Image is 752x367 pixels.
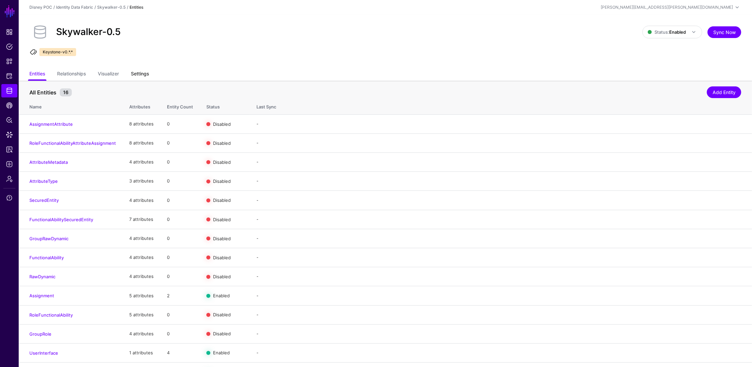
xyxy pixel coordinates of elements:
[6,161,13,167] span: Logs
[160,343,200,362] td: 4
[6,146,13,153] span: Reports
[6,58,13,65] span: Snippets
[1,25,17,39] a: Dashboard
[39,48,76,56] span: Keystone-v0.*.*
[123,172,160,191] td: 3 attributes
[256,217,258,222] app-datasources-item-entities-syncstatus: -
[160,305,200,324] td: 0
[213,121,231,126] span: Disabled
[213,178,231,184] span: Disabled
[29,312,73,318] a: RoleFunctionalAbility
[123,97,160,114] th: Attributes
[93,4,97,10] div: /
[57,68,86,81] a: Relationships
[123,305,160,324] td: 5 attributes
[160,97,200,114] th: Entity Count
[56,26,121,38] h2: Skywalker-0.5
[123,152,160,171] td: 4 attributes
[669,29,686,35] strong: Enabled
[123,191,160,210] td: 4 attributes
[256,178,258,183] app-datasources-item-entities-syncstatus: -
[213,159,231,165] span: Disabled
[160,133,200,152] td: 0
[213,293,230,298] span: Enabled
[123,114,160,133] td: 8 attributes
[213,236,231,241] span: Disabled
[213,274,231,279] span: Disabled
[1,40,17,53] a: Policies
[160,229,200,248] td: 0
[29,121,73,127] a: AssignmentAttribute
[130,5,143,10] strong: Entities
[123,229,160,248] td: 4 attributes
[213,198,231,203] span: Disabled
[60,88,72,96] small: 16
[213,217,231,222] span: Disabled
[123,343,160,362] td: 1 attributes
[160,114,200,133] td: 0
[160,324,200,343] td: 0
[123,286,160,305] td: 5 attributes
[707,86,741,98] a: Add Entity
[1,157,17,171] a: Logs
[29,293,54,298] a: Assignment
[256,350,258,355] app-datasources-item-entities-syncstatus: -
[256,255,258,260] app-datasources-item-entities-syncstatus: -
[160,267,200,286] td: 0
[123,324,160,343] td: 4 attributes
[601,4,733,10] div: [PERSON_NAME][EMAIL_ADDRESS][PERSON_NAME][DOMAIN_NAME]
[29,274,55,279] a: RawDynamic
[160,191,200,210] td: 0
[126,4,130,10] div: /
[250,97,752,114] th: Last Sync
[1,143,17,156] a: Reports
[29,350,58,356] a: UserInterface
[29,5,52,10] a: Disney POC
[1,55,17,68] a: Snippets
[29,178,58,184] a: AttributeType
[131,68,149,81] a: Settings
[256,121,258,126] app-datasources-item-entities-syncstatus: -
[256,274,258,279] app-datasources-item-entities-syncstatus: -
[6,131,13,138] span: Data Lens
[1,69,17,83] a: Protected Systems
[19,97,123,114] th: Name
[256,331,258,336] app-datasources-item-entities-syncstatus: -
[29,198,59,203] a: SecuredEntity
[52,4,56,10] div: /
[256,293,258,298] app-datasources-item-entities-syncstatus: -
[97,5,126,10] a: Skywalker-0.5
[6,117,13,123] span: Policy Lens
[28,88,58,96] span: All Entities
[29,236,68,241] a: GroupRawDynamic
[256,236,258,241] app-datasources-item-entities-syncstatus: -
[1,113,17,127] a: Policy Lens
[200,97,250,114] th: Status
[29,217,93,222] a: FunctionalAbilitySecuredEntity
[160,152,200,171] td: 0
[56,5,93,10] a: Identity Data Fabric
[29,159,68,165] a: AttributeMetadata
[6,29,13,35] span: Dashboard
[648,29,686,35] span: Status:
[6,175,13,182] span: Admin
[29,331,51,337] a: GroupRole
[6,102,13,109] span: CAEP Hub
[6,73,13,79] span: Protected Systems
[256,140,258,145] app-datasources-item-entities-syncstatus: -
[123,267,160,286] td: 4 attributes
[1,128,17,141] a: Data Lens
[160,286,200,305] td: 2
[213,331,231,336] span: Disabled
[256,159,258,164] app-datasources-item-entities-syncstatus: -
[123,133,160,152] td: 8 attributes
[29,68,45,81] a: Entities
[160,210,200,229] td: 0
[123,248,160,267] td: 4 attributes
[29,140,116,146] a: RoleFunctionalAbilityAttributeAssignment
[160,248,200,267] td: 0
[213,350,230,356] span: Enabled
[4,4,15,19] a: SGNL
[708,26,741,38] button: Sync Now
[1,172,17,186] a: Admin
